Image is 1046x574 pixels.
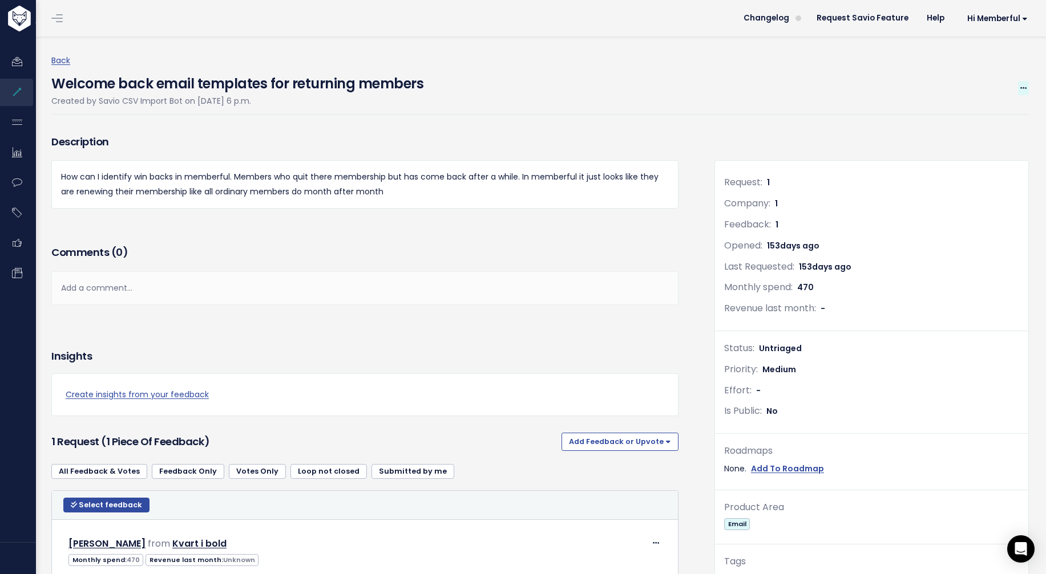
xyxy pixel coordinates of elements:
span: 1 [775,198,778,209]
span: Monthly spend: [724,280,793,294]
span: Select feedback [79,500,142,510]
a: Loop not closed [290,464,367,479]
a: Hi Memberful [954,10,1037,27]
a: Votes Only [229,464,286,479]
span: 153 [799,261,851,272]
span: Company: [724,197,770,210]
a: [PERSON_NAME] [68,537,146,550]
div: Product Area [724,499,1019,516]
span: Priority: [724,363,758,376]
span: Untriaged [759,343,802,354]
img: logo-white.9d6f32f41409.svg [5,6,94,31]
span: Is Public: [724,404,762,417]
h4: Welcome back email templates for returning members [51,68,423,94]
a: Create insights from your feedback [66,388,664,402]
a: Add To Roadmap [751,462,824,476]
span: Unknown [223,555,255,564]
a: Feedback Only [152,464,224,479]
span: 1 [767,177,770,188]
span: Medium [762,364,796,375]
span: days ago [812,261,851,272]
span: - [821,303,825,314]
span: 470 [127,555,140,564]
a: Submitted by me [371,464,454,479]
a: Request Savio Feature [807,10,918,27]
a: Back [51,55,70,66]
span: Changelog [744,14,789,22]
span: Feedback: [724,218,771,231]
span: Created by Savio CSV Import Bot on [DATE] 6 p.m. [51,95,251,107]
span: 153 [767,240,819,251]
span: Hi Memberful [967,14,1028,23]
span: 0 [116,245,123,259]
span: - [756,385,761,396]
a: All Feedback & Votes [51,464,147,479]
span: Status: [724,341,754,355]
span: 470 [797,282,814,293]
span: Request: [724,176,762,189]
h3: Comments ( ) [51,245,679,260]
div: Tags [724,553,1019,570]
span: Revenue last month: [146,554,259,566]
h3: Insights [51,348,92,364]
a: Kvart i bold [172,537,227,550]
div: Open Intercom Messenger [1007,535,1035,563]
div: Roadmaps [724,443,1019,459]
h3: Description [51,134,679,150]
span: 1 [776,219,778,230]
span: No [766,405,778,417]
span: Opened: [724,239,762,252]
span: Last Requested: [724,260,794,273]
span: Monthly spend: [68,554,143,566]
button: Select feedback [63,498,150,512]
p: How can I identify win backs in memberful. Members who quit there membership but has come back af... [61,170,669,198]
span: days ago [780,240,819,251]
div: None. [724,462,1019,476]
span: Effort: [724,384,752,397]
span: Email [724,518,750,530]
button: Add Feedback or Upvote [562,433,679,451]
span: from [148,537,170,550]
a: Help [918,10,954,27]
h3: 1 Request (1 piece of Feedback) [51,434,557,450]
div: Add a comment... [51,271,679,305]
span: Revenue last month: [724,302,816,315]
